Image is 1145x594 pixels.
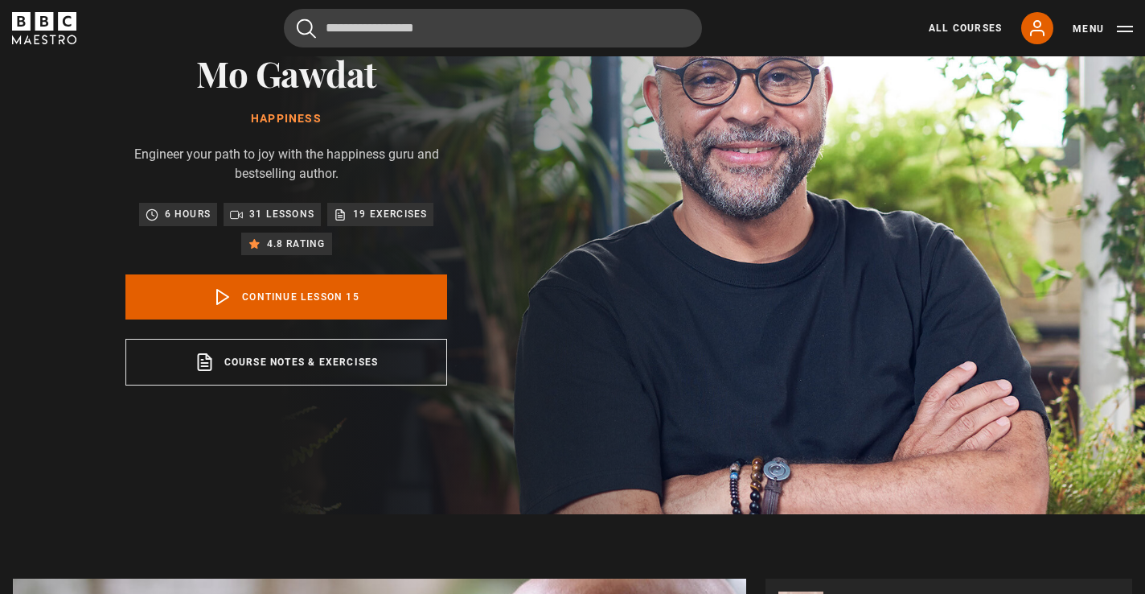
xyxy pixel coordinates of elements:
svg: BBC Maestro [12,12,76,44]
button: Submit the search query [297,19,316,39]
button: Toggle navigation [1073,21,1133,37]
p: 19 exercises [353,206,427,222]
p: 4.8 rating [267,236,326,252]
p: 6 hours [165,206,211,222]
a: Course notes & exercises [125,339,447,386]
h1: Happiness [125,113,447,126]
a: All Courses [929,21,1002,35]
p: Engineer your path to joy with the happiness guru and bestselling author. [125,145,447,184]
p: 31 lessons [249,206,314,222]
a: Continue lesson 15 [125,274,447,320]
input: Search [284,9,702,47]
h2: Mo Gawdat [125,52,447,93]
